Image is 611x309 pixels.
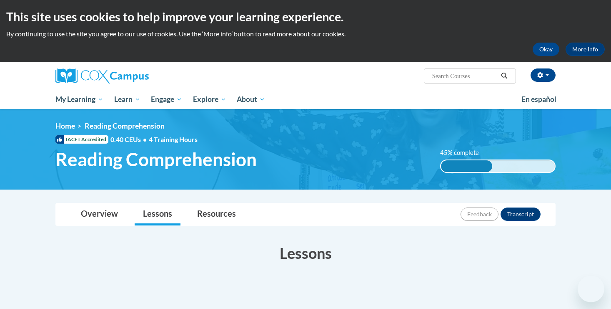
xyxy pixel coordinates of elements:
[149,135,198,143] span: 4 Training Hours
[110,135,149,144] span: 0.40 CEUs
[521,95,556,104] span: En español
[50,90,109,109] a: My Learning
[55,94,103,104] span: My Learning
[531,68,556,82] button: Account Settings
[578,276,604,302] iframe: Button to launch messaging window
[232,90,271,109] a: About
[55,122,75,130] a: Home
[501,208,541,221] button: Transcript
[55,68,149,84] img: Cox Campus
[55,243,556,263] h3: Lessons
[143,135,147,143] span: •
[145,90,188,109] a: Engage
[55,135,108,144] span: IACET Accredited
[43,90,568,109] div: Main menu
[440,148,488,157] label: 45% complete
[188,90,232,109] a: Explore
[55,148,257,170] span: Reading Comprehension
[533,43,559,56] button: Okay
[441,160,492,172] div: 45% complete
[237,94,265,104] span: About
[6,29,605,38] p: By continuing to use the site you agree to our use of cookies. Use the ‘More info’ button to read...
[189,203,244,225] a: Resources
[461,208,498,221] button: Feedback
[114,94,140,104] span: Learn
[6,8,605,25] h2: This site uses cookies to help improve your learning experience.
[73,203,126,225] a: Overview
[516,91,562,108] a: En español
[498,71,511,81] button: Search
[193,94,226,104] span: Explore
[135,203,180,225] a: Lessons
[109,90,146,109] a: Learn
[431,71,498,81] input: Search Courses
[55,68,214,84] a: Cox Campus
[151,94,182,104] span: Engage
[85,122,165,130] span: Reading Comprehension
[566,43,605,56] a: More Info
